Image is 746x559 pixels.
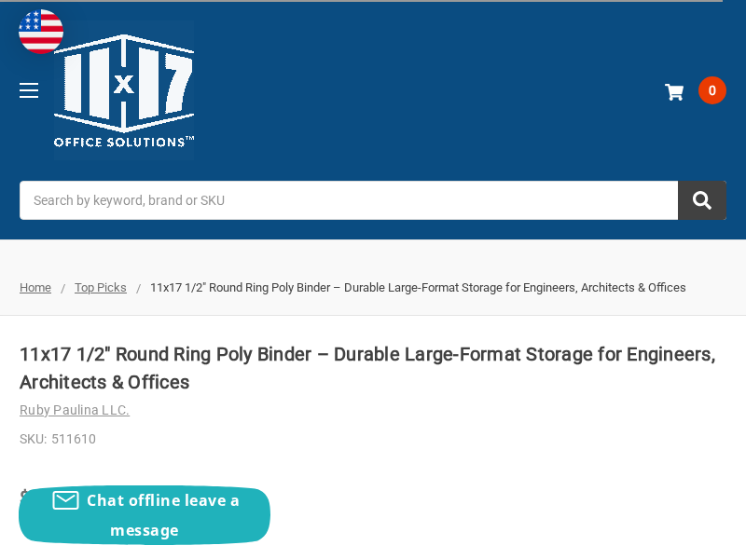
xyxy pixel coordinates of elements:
img: duty and tax information for United States [19,9,63,54]
input: Search by keyword, brand or SKU [20,181,726,220]
button: Chat offline leave a message [19,485,270,545]
a: Home [20,280,51,294]
dd: 511610 [20,429,726,449]
a: Toggle menu [3,64,54,116]
h1: 11x17 1/2" Round Ring Poly Binder – Durable Large-Format Storage for Engineers, Architects & Offices [20,340,726,396]
a: Top Picks [75,280,127,294]
a: 0 [660,66,726,115]
span: Toggle menu [20,89,38,91]
a: Ruby Paulina LLC. [20,402,130,417]
img: 11x17.com [54,20,194,160]
span: 11x17 1/2" Round Ring Poly Binder – Durable Large-Format Storage for Engineers, Architects & Offices [150,280,686,294]
dt: SKU: [20,429,47,449]
span: Chat offline leave a message [87,490,240,540]
span: 0 [698,76,726,104]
